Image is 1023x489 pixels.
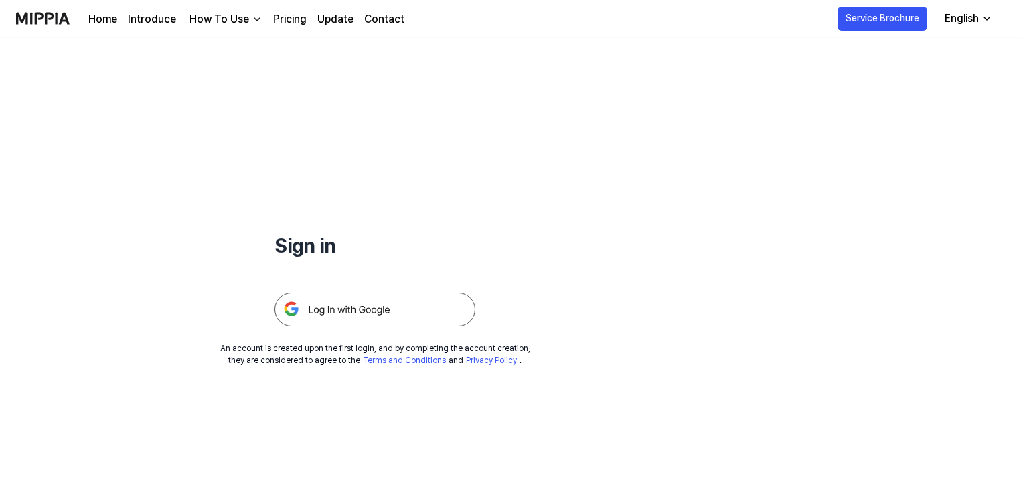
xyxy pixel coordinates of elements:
button: How To Use [187,11,262,27]
a: Home [88,11,117,27]
img: down [252,14,262,25]
a: Introduce [128,11,176,27]
img: 구글 로그인 버튼 [274,293,475,326]
div: An account is created upon the first login, and by completing the account creation, they are cons... [220,342,530,366]
a: Privacy Policy [466,356,517,365]
h1: Sign in [274,230,475,261]
button: English [934,5,1000,32]
a: Pricing [273,11,307,27]
div: How To Use [187,11,252,27]
button: Service Brochure [838,7,927,31]
a: Terms and Conditions [363,356,446,365]
a: Contact [364,11,404,27]
a: Update [317,11,353,27]
div: English [942,11,981,27]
